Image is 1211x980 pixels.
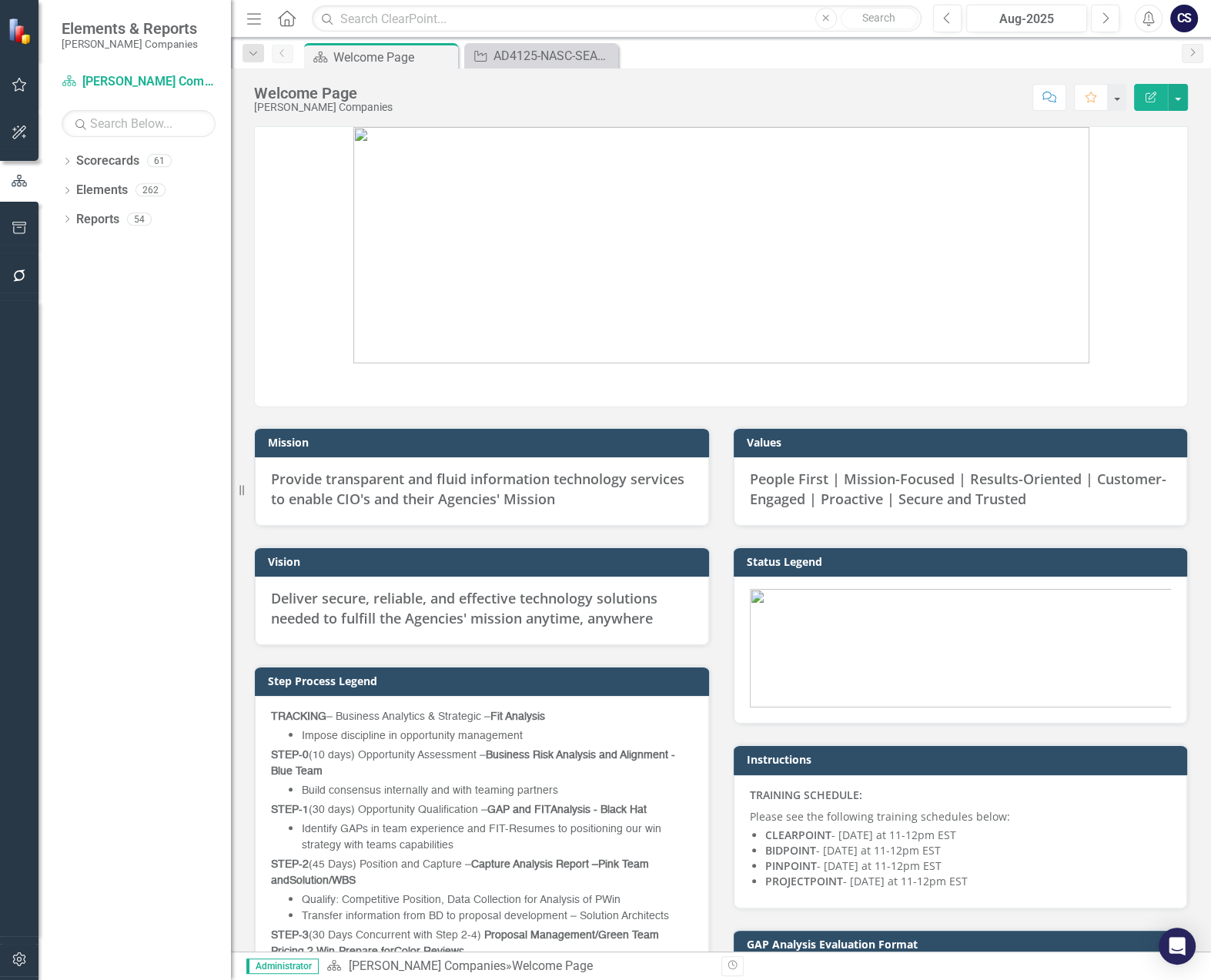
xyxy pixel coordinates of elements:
[750,470,1166,508] span: People First | Mission-Focused | Results-Oriented | Customer-Engaged | Proactive | Secure and Tru...
[750,806,1172,824] p: Please see the following training schedules below:
[289,875,356,886] strong: Solution/WBS
[550,804,647,815] strong: Analysis - Black Hat
[313,930,477,941] span: 30 Days Concurrent with Step 2-4
[271,711,545,722] span: – Business Analytics & Strategic –
[333,48,454,67] div: Welcome Page
[765,858,817,873] strong: PINPOINT
[747,938,1180,950] h3: GAP Analysis Evaluation Format
[394,946,464,957] strong: Color Reviews
[966,5,1087,32] button: Aug-2025
[268,556,701,567] h3: Vision
[477,930,481,941] span: )
[471,859,589,870] strong: Capture Analysis Report
[271,930,659,957] span: -
[302,911,669,921] span: Transfer information from BD to proposal development – Solution Architects
[765,874,843,888] strong: PROJECTPOINT
[747,556,1180,567] h3: Status Legend
[76,152,139,170] a: Scorecards
[750,589,1172,707] img: image%20v3.png
[309,859,356,870] span: (45 Days)
[127,212,152,226] div: 54
[254,102,393,113] div: [PERSON_NAME] Companies
[271,859,598,870] span: Position and Capture –
[326,958,709,975] div: »
[765,828,831,842] strong: CLEARPOINT
[309,930,313,941] span: (
[312,5,922,32] input: Search ClearPoint...
[271,750,309,761] strong: STEP-0
[353,127,1089,363] img: image%20v4.png
[254,85,393,102] div: Welcome Page
[302,824,661,851] span: Identify GAPs in team experience and FIT-Resumes to positioning our win strategy with teams capab...
[348,958,505,973] a: [PERSON_NAME] Companies
[511,958,592,973] div: Welcome Page
[765,858,1172,874] li: - [DATE] at 11-12pm EST
[493,46,614,65] div: AD4125-NASC-SEAPORT-247190 (SMALL BUSINESS INNOVATION RESEARCH PROGRAM AD4125 PROGRAM MANAGEMENT ...
[8,17,35,44] img: ClearPoint Strategy
[62,73,216,91] a: [PERSON_NAME] Companies
[271,859,649,886] strong: Pink Team and
[271,804,647,815] span: (30 days) Opportunity Qualification –
[747,436,1180,448] h3: Values
[750,788,862,802] strong: TRAINING SCHEDULE:
[268,436,701,448] h3: Mission
[271,589,657,627] span: Deliver secure, reliable, and effective technology solutions needed to fulfill the Agencies' miss...
[302,731,523,741] span: Impose discipline in opportunity management
[747,754,1180,765] h3: Instructions
[271,804,309,815] strong: STEP-1
[765,843,816,858] strong: BIDPOINT
[1170,5,1198,32] button: CS
[302,785,558,796] span: Build consensus internally and with teaming partners
[76,182,128,199] a: Elements
[268,675,701,687] h3: Step Process Legend
[339,946,394,957] strong: Prepare for
[271,859,309,870] strong: STEP-2
[468,46,614,65] a: AD4125-NASC-SEAPORT-247190 (SMALL BUSINESS INNOVATION RESEARCH PROGRAM AD4125 PROGRAM MANAGEMENT ...
[592,859,598,870] strong: –
[490,711,545,722] strong: Fit Analysis
[271,470,684,508] span: Provide transparent and fluid information technology services to enable CIO's and their Agencies'...
[765,843,1172,858] li: - [DATE] at 11-12pm EST
[862,12,895,24] span: Search
[841,8,918,29] button: Search
[271,711,326,722] strong: TRACKING
[62,110,216,137] input: Search Below...
[271,750,675,777] strong: Business Risk Analysis and Alignment - Blue Team
[147,155,172,168] div: 61
[487,804,550,815] strong: GAP and FIT
[765,874,1172,889] li: - [DATE] at 11-12pm EST
[62,38,198,50] small: [PERSON_NAME] Companies
[302,895,621,905] span: Qualify: Competitive Position, Data Collection for Analysis of PWin
[765,828,1172,843] li: - [DATE] at 11-12pm EST
[1159,928,1196,965] div: Open Intercom Messenger
[271,750,675,777] span: (10 days) Opportunity Assessment –
[271,930,309,941] strong: STEP-3
[972,10,1082,28] div: Aug-2025
[62,19,198,38] span: Elements & Reports
[246,958,319,974] span: Administrator
[76,211,119,229] a: Reports
[135,184,166,197] div: 262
